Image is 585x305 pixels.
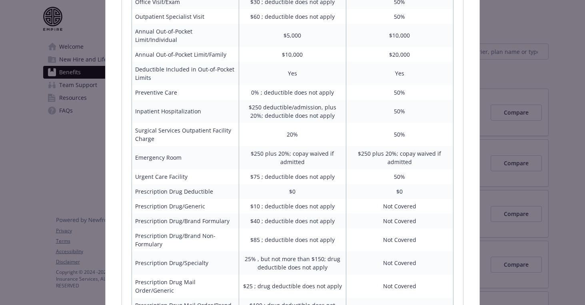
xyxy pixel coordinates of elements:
td: Not Covered [346,275,453,298]
td: Yes [346,62,453,85]
td: Prescription Drug/Brand Formulary [132,214,239,228]
td: Prescription Drug Mail Order/Generic [132,275,239,298]
td: Prescription Drug/Generic [132,199,239,214]
td: $25 ; drug deductible does not apply [239,275,346,298]
td: $250 plus 20%; copay waived if admitted [239,146,346,169]
td: Annual Out-of-Pocket Limit/Individual [132,24,239,47]
td: $0 [239,184,346,199]
td: Surgical Services Outpatient Facility Charge [132,123,239,146]
td: Not Covered [346,199,453,214]
td: Urgent Care Facility [132,169,239,184]
td: Emergency Room [132,146,239,169]
td: $60 ; deductible does not apply [239,9,346,24]
td: Not Covered [346,228,453,252]
td: Preventive Care [132,85,239,100]
td: $250 plus 20%; copay waived if admitted [346,146,453,169]
td: $10,000 [239,47,346,62]
td: Annual Out-of-Pocket Limit/Family [132,47,239,62]
td: Prescription Drug/Brand Non-Formulary [132,228,239,252]
td: $250 deductible/admission, plus 20%; deductible does not apply [239,100,346,123]
td: Not Covered [346,252,453,275]
td: $85 ; deductible does not apply [239,228,346,252]
td: Not Covered [346,214,453,228]
td: $75 ; deductible does not apply [239,169,346,184]
td: $0 [346,184,453,199]
td: $10 ; deductible does not apply [239,199,346,214]
td: 50% [346,169,453,184]
td: 50% [346,123,453,146]
td: 25% , but not more than $150; drug deductible does not apply [239,252,346,275]
td: Prescription Drug/Specialty [132,252,239,275]
td: Yes [239,62,346,85]
td: $40 ; deductible does not apply [239,214,346,228]
td: 50% [346,100,453,123]
td: 50% [346,9,453,24]
td: Inpatient Hospitalization [132,100,239,123]
td: Prescription Drug Deductible [132,184,239,199]
td: $10,000 [346,24,453,47]
td: Deductible Included in Out-of-Pocket Limits [132,62,239,85]
td: Outpatient Specialist Visit [132,9,239,24]
td: $5,000 [239,24,346,47]
td: 50% [346,85,453,100]
td: 20% [239,123,346,146]
td: $20,000 [346,47,453,62]
td: 0% ; deductible does not apply [239,85,346,100]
